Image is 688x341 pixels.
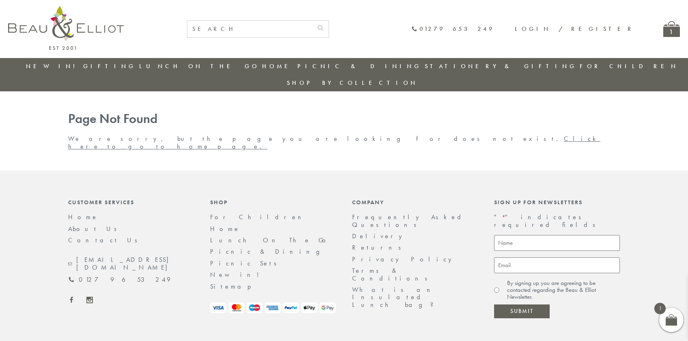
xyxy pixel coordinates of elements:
input: SEARCH [187,21,312,37]
a: Privacy Policy [352,255,456,263]
h1: Page Not Found [68,112,620,127]
a: Picnic & Dining [297,62,421,70]
a: Picnic & Dining [210,247,328,256]
a: Contact Us [68,236,143,244]
a: For Children [580,62,678,70]
label: By signing up you are agreeing to be contacted regarding the Beau & Elliot Newsletter. [507,280,620,301]
a: Lunch On The Go [139,62,259,70]
a: New in! [26,62,80,70]
a: Returns [352,243,406,252]
a: Delivery [352,232,406,240]
div: Company [352,199,478,205]
input: Email [494,257,620,273]
a: Home [68,213,98,221]
a: Home [210,224,240,233]
a: Gifting [83,62,136,70]
a: 01279 653 249 [411,26,494,32]
a: Terms & Conditions [352,266,433,282]
a: Click here to go to home page. [68,134,600,150]
a: Frequently Asked Questions [352,213,466,229]
a: Lunch On The Go [210,236,331,244]
a: [EMAIL_ADDRESS][DOMAIN_NAME] [68,256,194,271]
a: Login / Register [515,25,635,33]
div: Sign up for newsletters [494,199,620,205]
a: Stationery & Gifting [425,62,577,70]
a: What is an Insulated Lunch bag? [352,285,440,309]
a: 01279 653 249 [68,276,170,283]
a: Shop by collection [287,79,418,87]
a: New in! [210,270,265,279]
div: We are sorry, but the page you are looking for does not exist. [60,112,628,150]
div: Customer Services [68,199,194,205]
a: Picnic Sets [210,259,282,268]
a: About Us [68,224,122,233]
a: For Children [210,213,307,221]
p: " " indicates required fields [494,214,620,229]
input: Submit [494,304,550,318]
div: Shop [210,199,336,205]
input: Name [494,235,620,251]
span: 1 [654,303,666,314]
img: logo [8,6,124,50]
a: Sitemap [210,282,262,291]
img: payment-logos.png [210,302,336,313]
a: 1 [663,21,680,37]
a: Home [262,62,295,70]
